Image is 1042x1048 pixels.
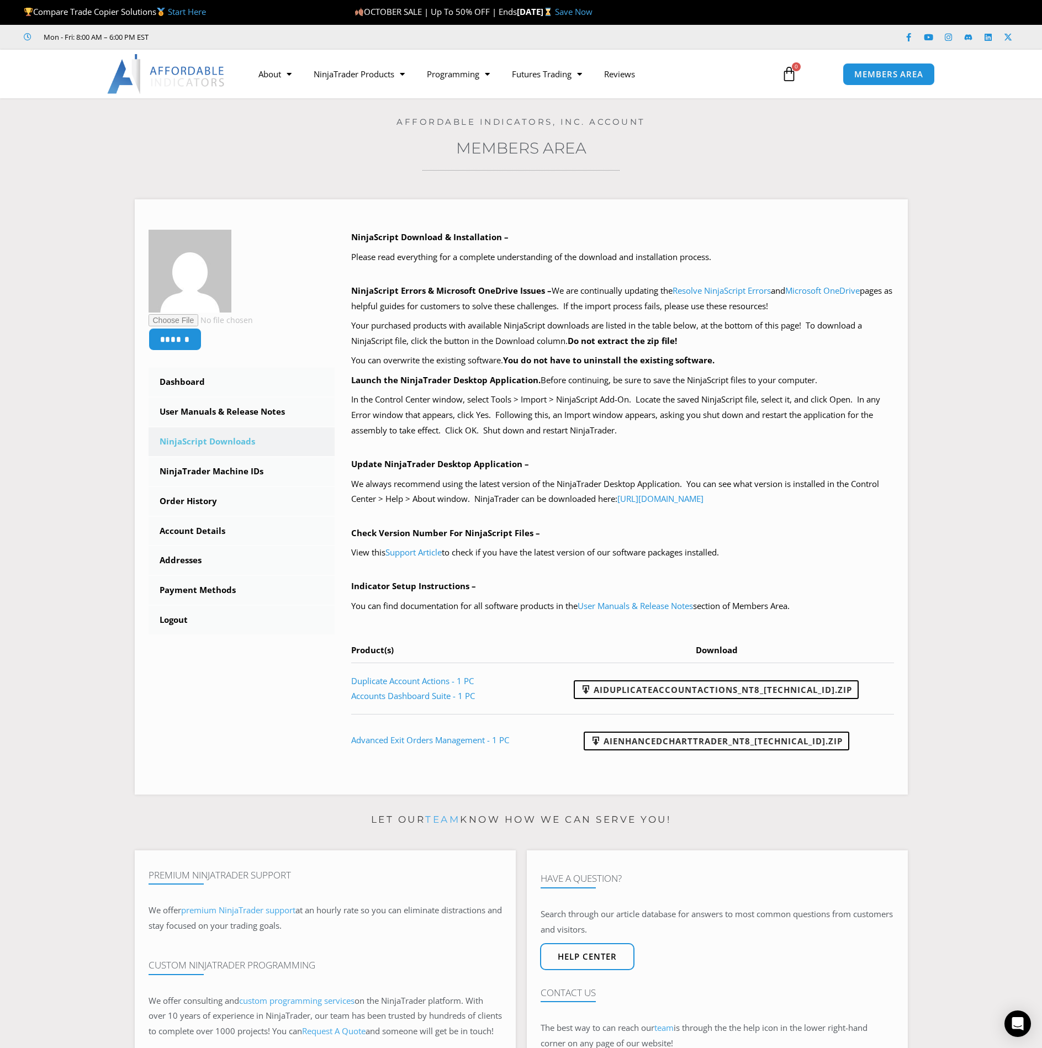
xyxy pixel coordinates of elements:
[149,606,335,634] a: Logout
[149,398,335,426] a: User Manuals & Release Notes
[673,285,771,296] a: Resolve NinjaScript Errors
[351,231,509,242] b: NinjaScript Download & Installation –
[355,8,363,16] img: 🍂
[765,58,813,90] a: 0
[157,8,165,16] img: 🥇
[351,675,474,686] a: Duplicate Account Actions - 1 PC
[425,814,460,825] a: team
[239,995,355,1006] a: custom programming services
[843,63,935,86] a: MEMBERS AREA
[574,680,859,699] a: AIDuplicateAccountActions_NT8_[TECHNICAL_ID].zip
[24,8,33,16] img: 🏆
[149,960,502,971] h4: Custom NinjaTrader Programming
[396,117,646,127] a: Affordable Indicators, Inc. Account
[351,644,394,655] span: Product(s)
[149,870,502,881] h4: Premium NinjaTrader Support
[351,285,552,296] b: NinjaScript Errors & Microsoft OneDrive Issues –
[149,995,502,1037] span: on the NinjaTrader platform. With over 10 years of experience in NinjaTrader, our team has been t...
[593,61,646,87] a: Reviews
[351,353,894,368] p: You can overwrite the existing software.
[351,250,894,265] p: Please read everything for a complete understanding of the download and installation process.
[558,952,617,961] span: Help center
[107,54,226,94] img: LogoAI | Affordable Indicators – NinjaTrader
[355,6,517,17] span: OCTOBER SALE | Up To 50% OFF | Ends
[456,139,586,157] a: Members Area
[351,318,894,349] p: Your purchased products with available NinjaScript downloads are listed in the table below, at th...
[149,904,502,931] span: at an hourly rate so you can eliminate distractions and stay focused on your trading goals.
[351,477,894,507] p: We always recommend using the latest version of the NinjaTrader Desktop Application. You can see ...
[541,907,894,938] p: Search through our article database for answers to most common questions from customers and visit...
[503,354,715,366] b: You do not have to uninstall the existing software.
[351,545,894,560] p: View this to check if you have the latest version of our software packages installed.
[149,487,335,516] a: Order History
[1004,1010,1031,1037] div: Open Intercom Messenger
[164,31,330,43] iframe: Customer reviews powered by Trustpilot
[416,61,501,87] a: Programming
[149,995,355,1006] span: We offer consulting and
[385,547,442,558] a: Support Article
[785,285,860,296] a: Microsoft OneDrive
[351,599,894,614] p: You can find documentation for all software products in the section of Members Area.
[168,6,206,17] a: Start Here
[149,517,335,546] a: Account Details
[149,904,181,915] span: We offer
[351,527,540,538] b: Check Version Number For NinjaScript Files –
[696,644,738,655] span: Download
[247,61,769,87] nav: Menu
[149,457,335,486] a: NinjaTrader Machine IDs
[149,368,335,396] a: Dashboard
[568,335,677,346] b: Do not extract the zip file!
[501,61,593,87] a: Futures Trading
[24,6,206,17] span: Compare Trade Copier Solutions
[854,70,923,78] span: MEMBERS AREA
[351,580,476,591] b: Indicator Setup Instructions –
[247,61,303,87] a: About
[617,493,704,504] a: [URL][DOMAIN_NAME]
[149,230,231,313] img: 58aad8e3d72bf3fffd6c3e3395032361f404712f8e5d850f08490d98ccd4a75e
[540,943,634,970] a: Help center
[351,283,894,314] p: We are continually updating the and pages as helpful guides for customers to solve these challeng...
[351,374,541,385] b: Launch the NinjaTrader Desktop Application.
[302,1025,366,1036] a: Request A Quote
[135,811,908,829] p: Let our know how we can serve you!
[584,732,849,750] a: AIEnhancedChartTrader_NT8_[TECHNICAL_ID].zip
[654,1022,674,1033] a: team
[517,6,555,17] strong: [DATE]
[544,8,552,16] img: ⌛
[351,734,509,745] a: Advanced Exit Orders Management - 1 PC
[351,458,529,469] b: Update NinjaTrader Desktop Application –
[541,873,894,884] h4: Have A Question?
[351,373,894,388] p: Before continuing, be sure to save the NinjaScript files to your computer.
[541,987,894,998] h4: Contact Us
[303,61,416,87] a: NinjaTrader Products
[41,30,149,44] span: Mon - Fri: 8:00 AM – 6:00 PM EST
[149,546,335,575] a: Addresses
[555,6,593,17] a: Save Now
[181,904,295,915] a: premium NinjaTrader support
[351,392,894,438] p: In the Control Center window, select Tools > Import > NinjaScript Add-On. Locate the saved NinjaS...
[149,576,335,605] a: Payment Methods
[149,368,335,634] nav: Account pages
[149,427,335,456] a: NinjaScript Downloads
[351,690,475,701] a: Accounts Dashboard Suite - 1 PC
[792,62,801,71] span: 0
[578,600,693,611] a: User Manuals & Release Notes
